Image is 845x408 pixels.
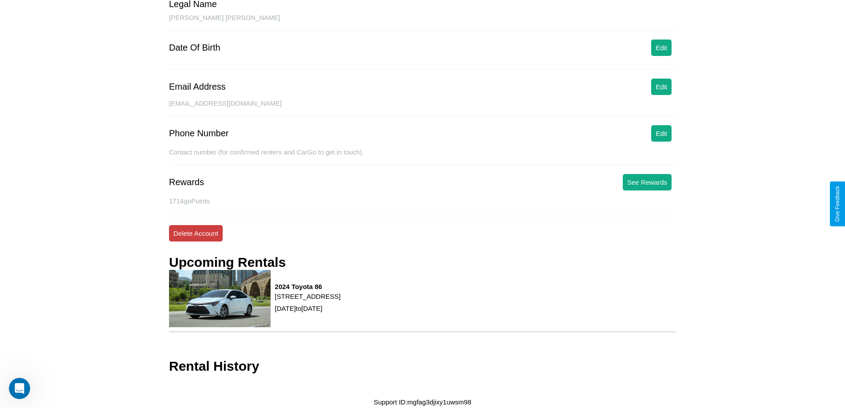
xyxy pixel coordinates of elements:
[651,79,672,95] button: Edit
[651,40,672,56] button: Edit
[275,290,341,302] p: [STREET_ADDRESS]
[169,14,676,31] div: [PERSON_NAME] [PERSON_NAME]
[169,128,229,139] div: Phone Number
[373,396,471,408] p: Support ID: mgfag3djixy1uwsm98
[169,195,676,207] p: 1714 goPoints
[169,99,676,116] div: [EMAIL_ADDRESS][DOMAIN_NAME]
[651,125,672,142] button: Edit
[623,174,672,190] button: See Rewards
[169,255,286,270] h3: Upcoming Rentals
[834,186,841,222] div: Give Feedback
[169,270,271,327] img: rental
[169,148,676,165] div: Contact number (for confirmed renters and CarGo to get in touch).
[169,82,226,92] div: Email Address
[275,283,341,290] h3: 2024 Toyota 86
[169,359,259,374] h3: Rental History
[169,225,223,242] button: Delete Account
[169,177,204,187] div: Rewards
[275,302,341,314] p: [DATE] to [DATE]
[9,378,30,399] iframe: Intercom live chat
[169,43,220,53] div: Date Of Birth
